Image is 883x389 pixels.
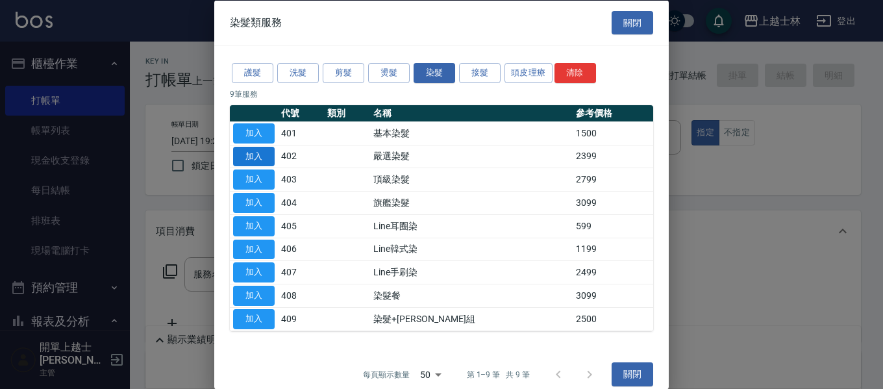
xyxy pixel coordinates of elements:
[324,105,370,121] th: 類別
[467,368,530,380] p: 第 1–9 筆 共 9 筆
[573,105,653,121] th: 參考價格
[278,145,324,168] td: 402
[370,238,573,261] td: Line韓式染
[573,121,653,145] td: 1500
[278,238,324,261] td: 406
[233,286,275,306] button: 加入
[233,216,275,236] button: 加入
[573,284,653,307] td: 3099
[278,121,324,145] td: 401
[232,63,273,83] button: 護髮
[573,307,653,331] td: 2500
[370,214,573,238] td: Line耳圈染
[414,63,455,83] button: 染髮
[278,191,324,214] td: 404
[233,308,275,329] button: 加入
[370,307,573,331] td: 染髮+[PERSON_NAME]組
[323,63,364,83] button: 剪髮
[573,238,653,261] td: 1199
[278,105,324,121] th: 代號
[504,63,553,83] button: 頭皮理療
[233,169,275,190] button: 加入
[370,260,573,284] td: Line手刷染
[233,239,275,259] button: 加入
[370,168,573,191] td: 頂級染髮
[573,191,653,214] td: 3099
[573,145,653,168] td: 2399
[233,262,275,282] button: 加入
[459,63,501,83] button: 接髮
[278,307,324,331] td: 409
[230,16,282,29] span: 染髮類服務
[278,214,324,238] td: 405
[370,145,573,168] td: 嚴選染髮
[363,368,410,380] p: 每頁顯示數量
[554,63,596,83] button: 清除
[370,191,573,214] td: 旗艦染髮
[277,63,319,83] button: 洗髮
[573,260,653,284] td: 2499
[573,214,653,238] td: 599
[233,123,275,143] button: 加入
[230,88,653,99] p: 9 筆服務
[612,362,653,386] button: 關閉
[368,63,410,83] button: 燙髮
[370,121,573,145] td: 基本染髮
[278,168,324,191] td: 403
[278,260,324,284] td: 407
[278,284,324,307] td: 408
[370,105,573,121] th: 名稱
[573,168,653,191] td: 2799
[370,284,573,307] td: 染髮餐
[233,193,275,213] button: 加入
[612,10,653,34] button: 關閉
[233,146,275,166] button: 加入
